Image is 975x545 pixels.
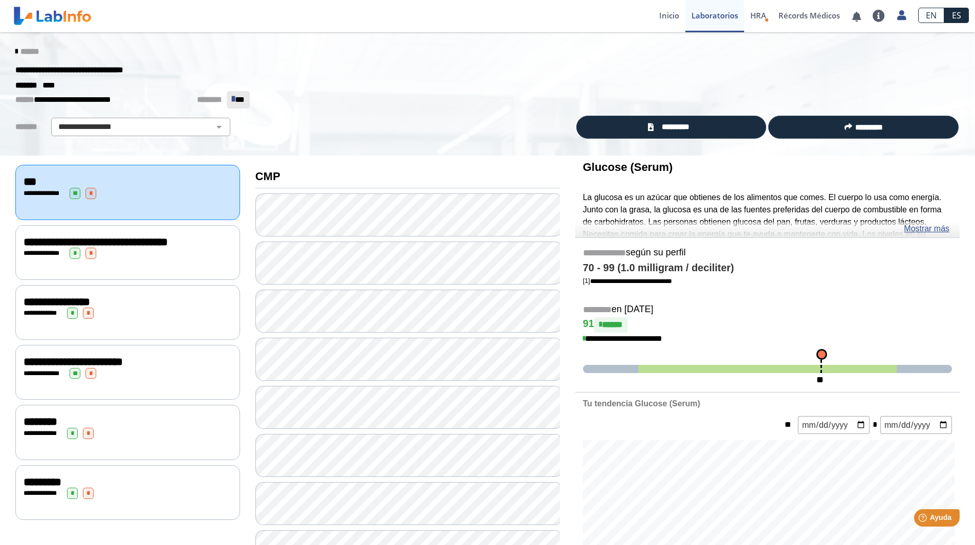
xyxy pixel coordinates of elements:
input: mm/dd/yyyy [798,416,870,434]
h5: según su perfil [583,247,952,259]
input: mm/dd/yyyy [880,416,952,434]
a: Mostrar más [904,223,949,235]
p: La glucosa es un azúcar que obtienes de los alimentos que comes. El cuerpo lo usa como energía. J... [583,191,952,265]
h4: 70 - 99 (1.0 milligram / deciliter) [583,262,952,274]
a: [1] [583,277,672,285]
iframe: Help widget launcher [884,505,964,534]
a: EN [918,8,944,23]
b: Tu tendencia Glucose (Serum) [583,399,700,408]
h4: 91 [583,317,952,333]
b: CMP [255,170,280,183]
span: HRA [750,10,766,20]
b: Glucose (Serum) [583,161,673,173]
h5: en [DATE] [583,304,952,316]
a: ES [944,8,969,23]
